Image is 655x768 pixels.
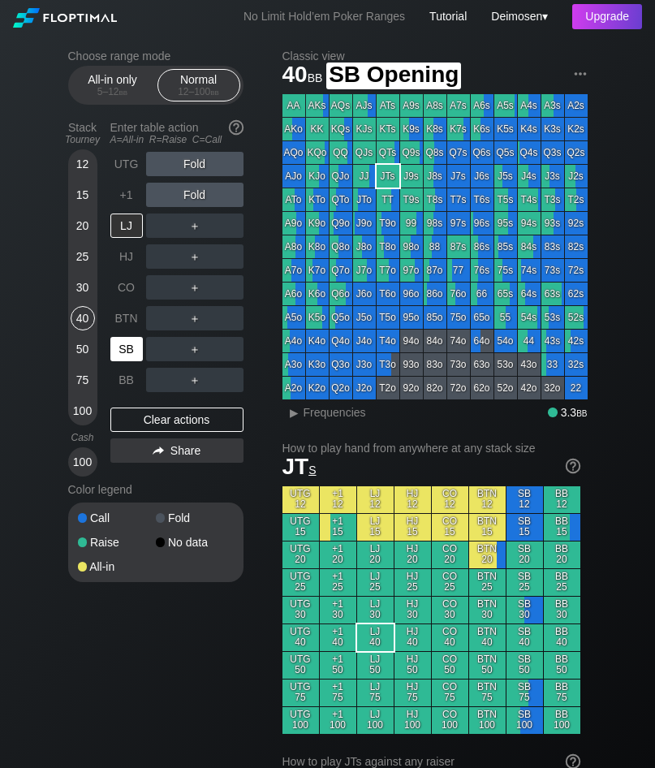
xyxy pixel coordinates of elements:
div: T4s [518,188,541,211]
div: Stack [62,114,104,152]
div: +1 40 [320,624,356,651]
div: +1 12 [320,486,356,513]
div: T7s [447,188,470,211]
h2: How to play hand from anywhere at any stack size [282,442,580,455]
div: 88 [424,235,446,258]
div: 85o [424,306,446,329]
div: 43s [541,330,564,352]
div: BB 30 [544,597,580,623]
span: bb [119,86,128,97]
div: UTG 12 [282,486,319,513]
div: A8o [282,235,305,258]
div: UTG 20 [282,541,319,568]
div: 52o [494,377,517,399]
div: KTo [306,188,329,211]
div: 53o [494,353,517,376]
div: T5o [377,306,399,329]
div: AKs [306,94,329,117]
div: A4o [282,330,305,352]
img: share.864f2f62.svg [153,447,164,455]
div: K3o [306,353,329,376]
div: K5o [306,306,329,329]
div: T3s [541,188,564,211]
div: +1 15 [320,514,356,541]
div: BB 25 [544,569,580,596]
div: CO 30 [432,597,468,623]
div: T6s [471,188,493,211]
div: 54s [518,306,541,329]
div: J9o [353,212,376,235]
div: LJ 30 [357,597,394,623]
div: BB 40 [544,624,580,651]
span: 40 [280,63,325,89]
div: Fold [146,152,243,176]
div: 93s [541,212,564,235]
div: Tourney [62,134,104,145]
div: 95o [400,306,423,329]
div: J8s [424,165,446,188]
div: LJ 40 [357,624,394,651]
div: All-in only [75,70,150,101]
div: AJo [282,165,305,188]
div: K5s [494,118,517,140]
h2: Classic view [282,50,588,63]
div: 52s [565,306,588,329]
div: 50 [71,337,95,361]
div: 74o [447,330,470,352]
div: SB 50 [506,652,543,679]
div: 5 – 12 [79,86,147,97]
div: QTs [377,141,399,164]
div: Q8s [424,141,446,164]
div: ＋ [146,306,243,330]
div: 54o [494,330,517,352]
div: 12 [71,152,95,176]
div: 98s [424,212,446,235]
span: Deimosen [491,10,542,23]
div: T2s [565,188,588,211]
div: A2o [282,377,305,399]
div: HJ 15 [394,514,431,541]
div: BTN 50 [469,652,506,679]
div: CO 75 [432,680,468,706]
div: 75o [447,306,470,329]
div: TT [377,188,399,211]
div: BB [110,368,143,392]
div: SB 30 [506,597,543,623]
div: ▾ [487,7,550,25]
div: J7s [447,165,470,188]
div: 87o [424,259,446,282]
div: 96s [471,212,493,235]
div: +1 75 [320,680,356,706]
div: Q2s [565,141,588,164]
div: 97s [447,212,470,235]
div: 86s [471,235,493,258]
div: +1 [110,183,143,207]
div: +1 30 [320,597,356,623]
div: A9o [282,212,305,235]
img: Floptimal logo [13,8,117,28]
div: A8s [424,94,446,117]
div: QJo [330,165,352,188]
div: Q3o [330,353,352,376]
div: Q5o [330,306,352,329]
div: 84s [518,235,541,258]
div: LJ 12 [357,486,394,513]
div: A5o [282,306,305,329]
div: KJo [306,165,329,188]
div: 53s [541,306,564,329]
div: ＋ [146,244,243,269]
div: 65s [494,283,517,305]
div: J2s [565,165,588,188]
div: T9s [400,188,423,211]
div: 66 [471,283,493,305]
div: Cash [62,432,104,443]
div: ATs [377,94,399,117]
div: ＋ [146,275,243,300]
div: Clear actions [110,408,243,432]
div: QJs [353,141,376,164]
div: 94s [518,212,541,235]
div: 33 [541,353,564,376]
div: BB 50 [544,652,580,679]
div: Fold [146,183,243,207]
span: Frequencies [304,406,366,419]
